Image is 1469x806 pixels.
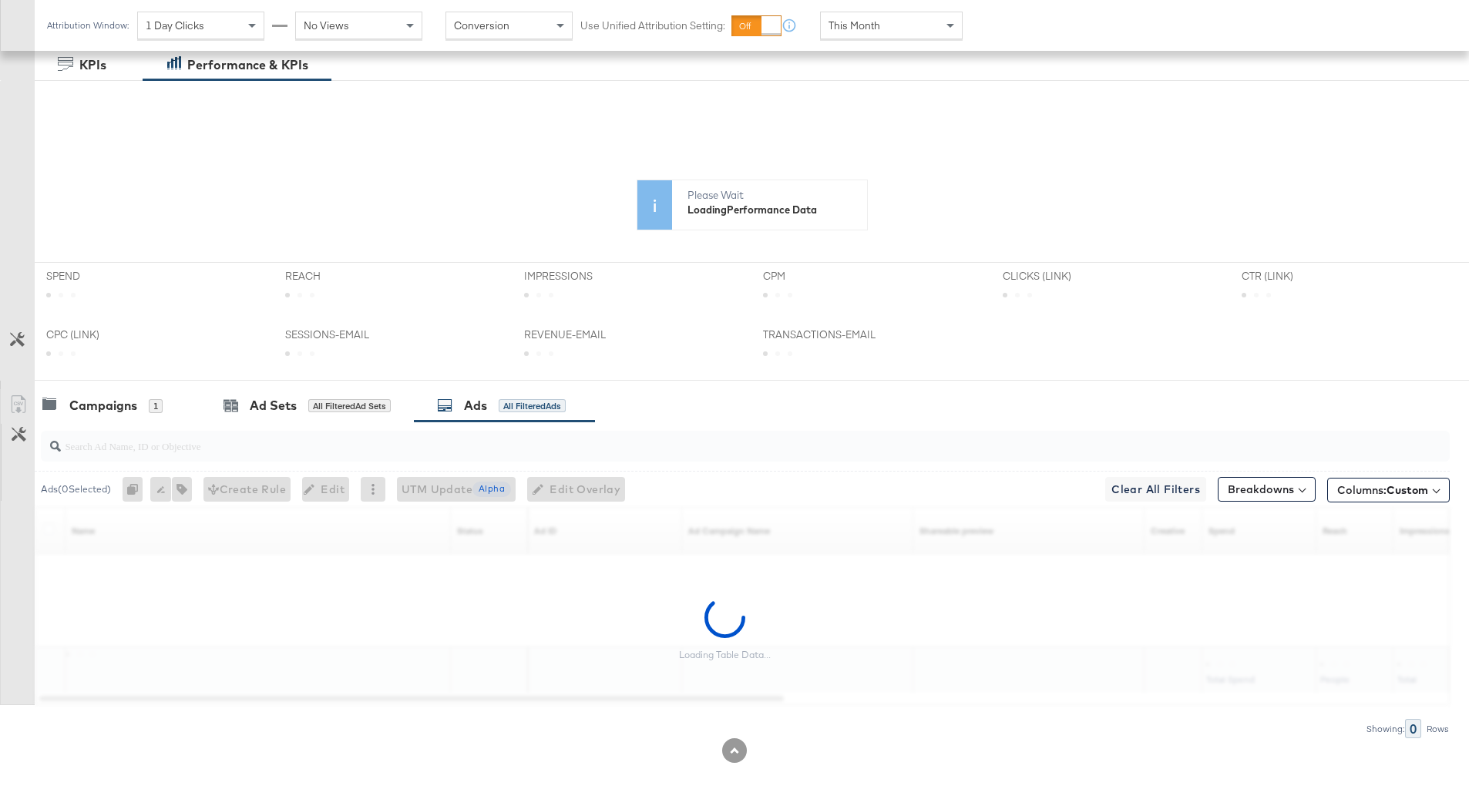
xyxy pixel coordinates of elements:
span: Custom [1387,483,1428,497]
span: 1 Day Clicks [146,18,204,32]
label: Use Unified Attribution Setting: [580,18,725,33]
div: 1 [149,399,163,413]
div: Loading Table Data... [679,649,771,661]
div: Showing: [1366,724,1405,734]
div: 0 [123,477,150,502]
div: Performance & KPIs [187,56,308,74]
div: All Filtered Ads [499,399,566,413]
div: Attribution Window: [46,20,129,31]
span: No Views [304,18,349,32]
div: Ads ( 0 Selected) [41,482,111,496]
span: Conversion [454,18,509,32]
div: KPIs [79,56,106,74]
button: Breakdowns [1218,477,1316,502]
div: Ad Sets [250,397,297,415]
span: Clear All Filters [1111,480,1200,499]
button: Clear All Filters [1105,477,1206,502]
div: 0 [1405,719,1421,738]
span: Columns: [1337,482,1428,498]
button: Columns:Custom [1327,478,1450,502]
input: Search Ad Name, ID or Objective [61,425,1320,455]
div: All Filtered Ad Sets [308,399,391,413]
div: Rows [1426,724,1450,734]
div: Ads [464,397,487,415]
span: This Month [829,18,880,32]
div: Campaigns [69,397,137,415]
